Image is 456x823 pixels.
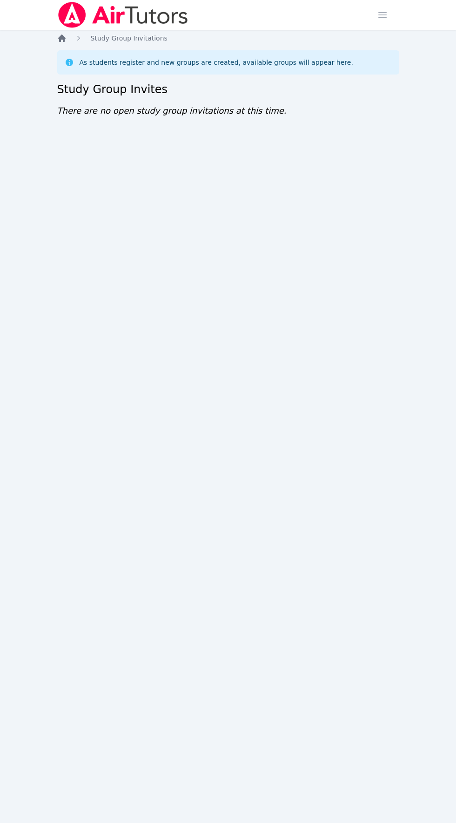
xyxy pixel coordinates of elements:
a: Study Group Invitations [91,34,168,43]
img: Air Tutors [57,2,189,28]
div: As students register and new groups are created, available groups will appear here. [80,58,353,67]
nav: Breadcrumb [57,34,399,43]
h2: Study Group Invites [57,82,399,97]
span: There are no open study group invitations at this time. [57,106,287,116]
span: Study Group Invitations [91,34,168,42]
